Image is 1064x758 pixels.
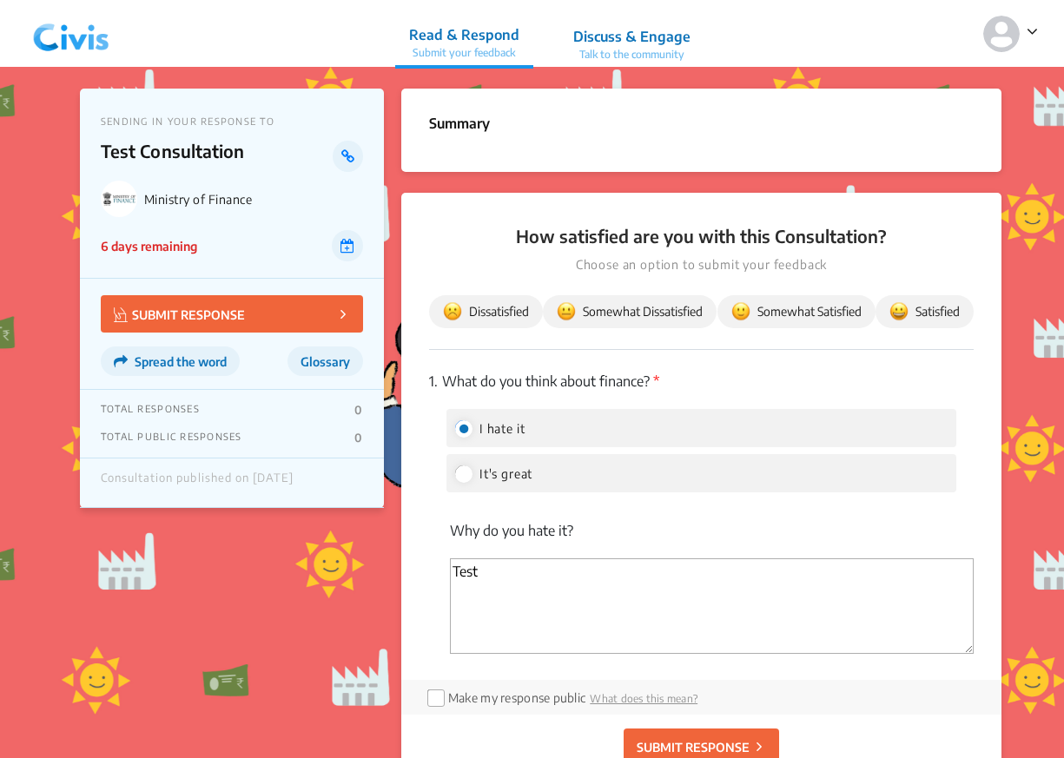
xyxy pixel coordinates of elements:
p: Why do you hate it? [450,520,974,541]
button: Dissatisfied [429,295,543,328]
span: What does this mean? [590,692,697,705]
p: TOTAL RESPONSES [101,403,200,417]
textarea: 'Type your answer here.' | translate [450,558,974,654]
p: Ministry of Finance [144,192,363,207]
input: It's great [455,465,471,481]
img: Ministry of Finance logo [101,181,137,217]
span: Satisfied [889,302,960,321]
img: somewhat_dissatisfied.svg [557,302,576,321]
img: Vector.jpg [114,307,128,322]
span: Somewhat Dissatisfied [557,302,703,321]
p: 0 [354,403,362,417]
button: Glossary [287,346,363,376]
button: Spread the word [101,346,240,376]
span: Spread the word [135,354,227,369]
span: Glossary [301,354,350,369]
p: Test Consultation [101,141,333,172]
label: Make my response public [448,690,585,705]
p: Submit your feedback [409,45,519,61]
button: SUBMIT RESPONSE [101,295,363,333]
p: Discuss & Engage [573,26,691,47]
span: Dissatisfied [443,302,529,321]
img: satisfied.svg [889,302,909,321]
button: Somewhat Dissatisfied [543,295,717,328]
img: dissatisfied.svg [443,302,462,321]
p: SENDING IN YOUR RESPONSE TO [101,115,363,127]
span: 1. [429,372,438,390]
img: somewhat_satisfied.svg [731,302,750,321]
p: Choose an option to submit your feedback [429,255,974,274]
p: SUBMIT RESPONSE [637,738,750,756]
p: 6 days remaining [101,237,197,255]
p: TOTAL PUBLIC RESPONSES [101,431,242,445]
input: I hate it [455,420,471,436]
img: person-default.svg [983,16,1020,52]
span: I hate it [479,421,525,436]
p: SUBMIT RESPONSE [114,304,245,324]
p: Talk to the community [573,47,691,63]
p: How satisfied are you with this Consultation? [429,224,974,248]
button: Somewhat Satisfied [717,295,876,328]
p: 0 [354,431,362,445]
p: Summary [429,113,490,134]
p: Read & Respond [409,24,519,45]
p: What do you think about finance? [429,371,974,392]
button: Satisfied [876,295,974,328]
img: navlogo.png [26,8,116,60]
span: It's great [479,466,532,481]
span: Somewhat Satisfied [731,302,862,321]
div: Consultation published on [DATE] [101,471,294,494]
